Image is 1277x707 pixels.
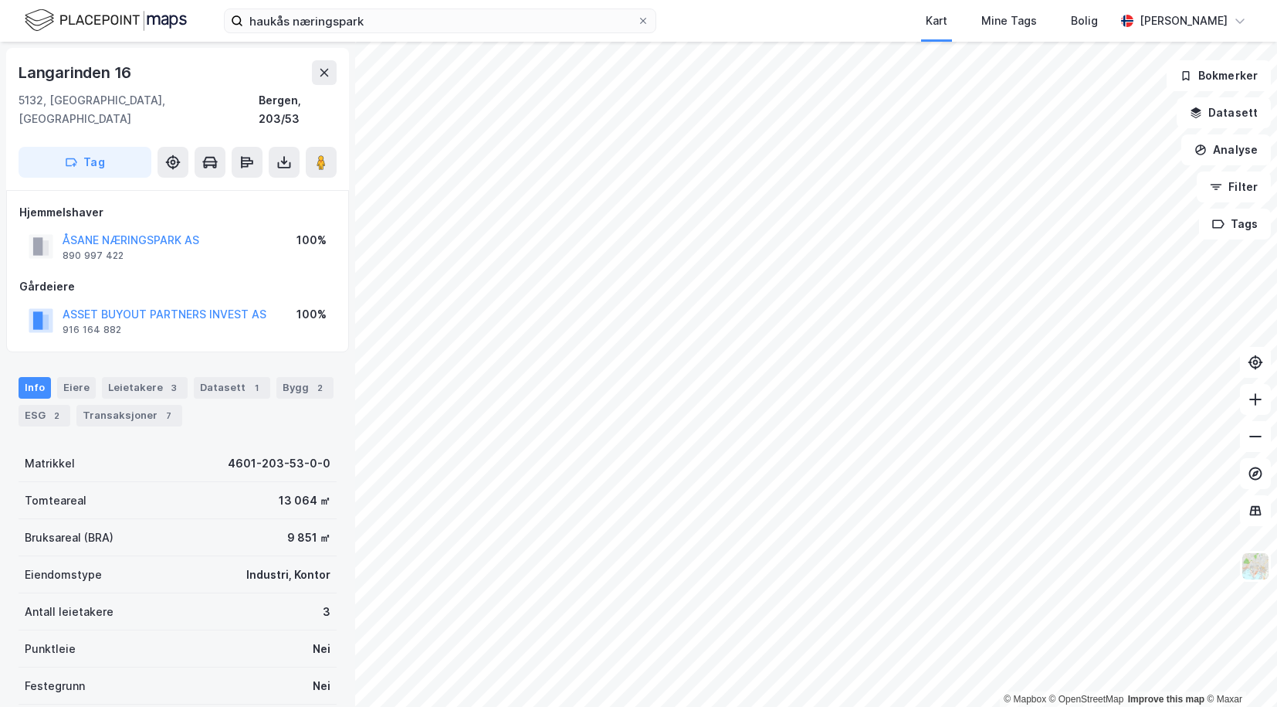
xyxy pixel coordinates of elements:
[312,380,327,396] div: 2
[1197,172,1271,202] button: Filter
[279,491,330,510] div: 13 064 ㎡
[1200,633,1277,707] iframe: Chat Widget
[276,377,334,399] div: Bygg
[1241,552,1270,581] img: Z
[19,203,336,222] div: Hjemmelshaver
[1177,97,1271,128] button: Datasett
[25,677,85,695] div: Festegrunn
[25,7,187,34] img: logo.f888ab2527a4732fd821a326f86c7f29.svg
[25,603,113,621] div: Antall leietakere
[49,408,64,423] div: 2
[1071,12,1098,30] div: Bolig
[102,377,188,399] div: Leietakere
[1140,12,1228,30] div: [PERSON_NAME]
[76,405,182,427] div: Transaksjoner
[313,677,330,695] div: Nei
[19,405,70,427] div: ESG
[323,603,330,621] div: 3
[259,91,337,128] div: Bergen, 203/53
[19,147,151,178] button: Tag
[194,377,270,399] div: Datasett
[19,60,134,85] div: Langarinden 16
[25,566,102,584] div: Eiendomstype
[313,640,330,658] div: Nei
[1004,694,1046,705] a: Mapbox
[287,529,330,547] div: 9 851 ㎡
[246,566,330,584] div: Industri, Kontor
[1181,134,1271,165] button: Analyse
[926,12,947,30] div: Kart
[296,231,327,250] div: 100%
[243,9,637,32] input: Søk på adresse, matrikkel, gårdeiere, leietakere eller personer
[25,640,76,658] div: Punktleie
[63,324,121,336] div: 916 164 882
[161,408,176,423] div: 7
[63,250,124,262] div: 890 997 422
[19,91,259,128] div: 5132, [GEOGRAPHIC_DATA], [GEOGRAPHIC_DATA]
[57,377,96,399] div: Eiere
[1167,60,1271,91] button: Bokmerker
[25,491,86,510] div: Tomteareal
[1128,694,1204,705] a: Improve this map
[1049,694,1124,705] a: OpenStreetMap
[1199,209,1271,240] button: Tags
[19,277,336,296] div: Gårdeiere
[981,12,1037,30] div: Mine Tags
[296,305,327,324] div: 100%
[249,380,264,396] div: 1
[19,377,51,399] div: Info
[25,454,75,473] div: Matrikkel
[25,529,113,547] div: Bruksareal (BRA)
[228,454,330,473] div: 4601-203-53-0-0
[166,380,181,396] div: 3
